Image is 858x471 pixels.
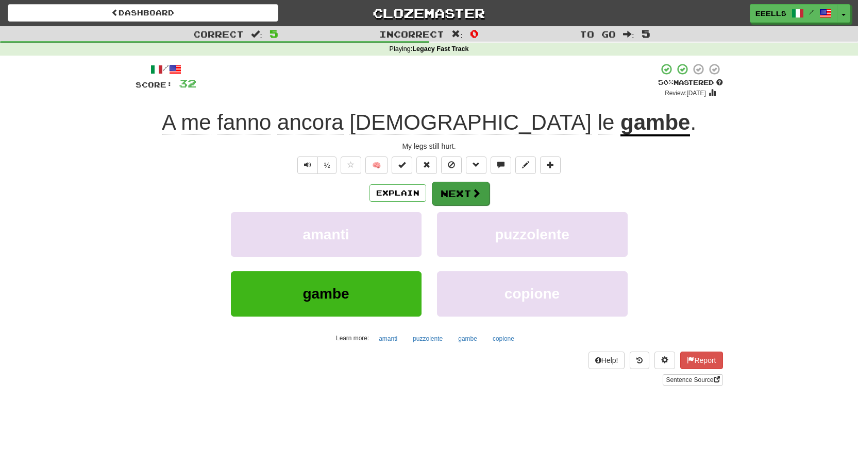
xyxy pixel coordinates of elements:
[437,271,628,316] button: copione
[294,4,564,22] a: Clozemaster
[317,156,337,174] button: ½
[441,156,462,174] button: Ignore sentence (alt+i)
[491,156,511,174] button: Discuss sentence (alt+u)
[392,156,412,174] button: Set this sentence to 100% Mastered (alt+m)
[379,29,444,39] span: Incorrect
[302,286,349,302] span: gambe
[297,156,318,174] button: Play sentence audio (ctl+space)
[407,331,448,346] button: puzzolente
[136,63,196,76] div: /
[663,374,722,386] a: Sentence Source
[369,184,426,202] button: Explain
[277,110,343,135] span: ancora
[341,156,361,174] button: Favorite sentence (alt+f)
[755,9,786,18] span: Eeells
[451,30,463,39] span: :
[515,156,536,174] button: Edit sentence (alt+d)
[437,212,628,257] button: puzzolente
[540,156,561,174] button: Add to collection (alt+a)
[251,30,262,39] span: :
[136,80,173,89] span: Score:
[181,110,211,135] span: me
[193,29,244,39] span: Correct
[588,352,625,369] button: Help!
[642,27,650,40] span: 5
[302,226,349,242] span: amanti
[658,78,723,88] div: Mastered
[295,156,337,174] div: Text-to-speech controls
[504,286,560,302] span: copione
[630,352,649,369] button: Round history (alt+y)
[412,45,468,53] strong: Legacy Fast Track
[373,331,403,346] button: amanti
[665,90,706,97] small: Review: [DATE]
[495,226,569,242] span: puzzolente
[452,331,483,346] button: gambe
[179,77,196,90] span: 32
[336,335,369,342] small: Learn more:
[658,78,674,86] span: 50 %
[750,4,837,23] a: Eeells /
[349,110,592,135] span: [DEMOGRAPHIC_DATA]
[432,182,490,205] button: Next
[416,156,437,174] button: Reset to 0% Mastered (alt+r)
[136,141,723,151] div: My legs still hurt.
[580,29,616,39] span: To go
[623,30,634,39] span: :
[680,352,722,369] button: Report
[598,110,615,135] span: le
[487,331,520,346] button: copione
[466,156,486,174] button: Grammar (alt+g)
[217,110,271,135] span: fanno
[231,271,422,316] button: gambe
[162,110,175,135] span: A
[270,27,278,40] span: 5
[365,156,388,174] button: 🧠
[620,110,690,136] u: gambe
[470,27,479,40] span: 0
[809,8,814,15] span: /
[8,4,278,22] a: Dashboard
[231,212,422,257] button: amanti
[690,110,696,134] span: .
